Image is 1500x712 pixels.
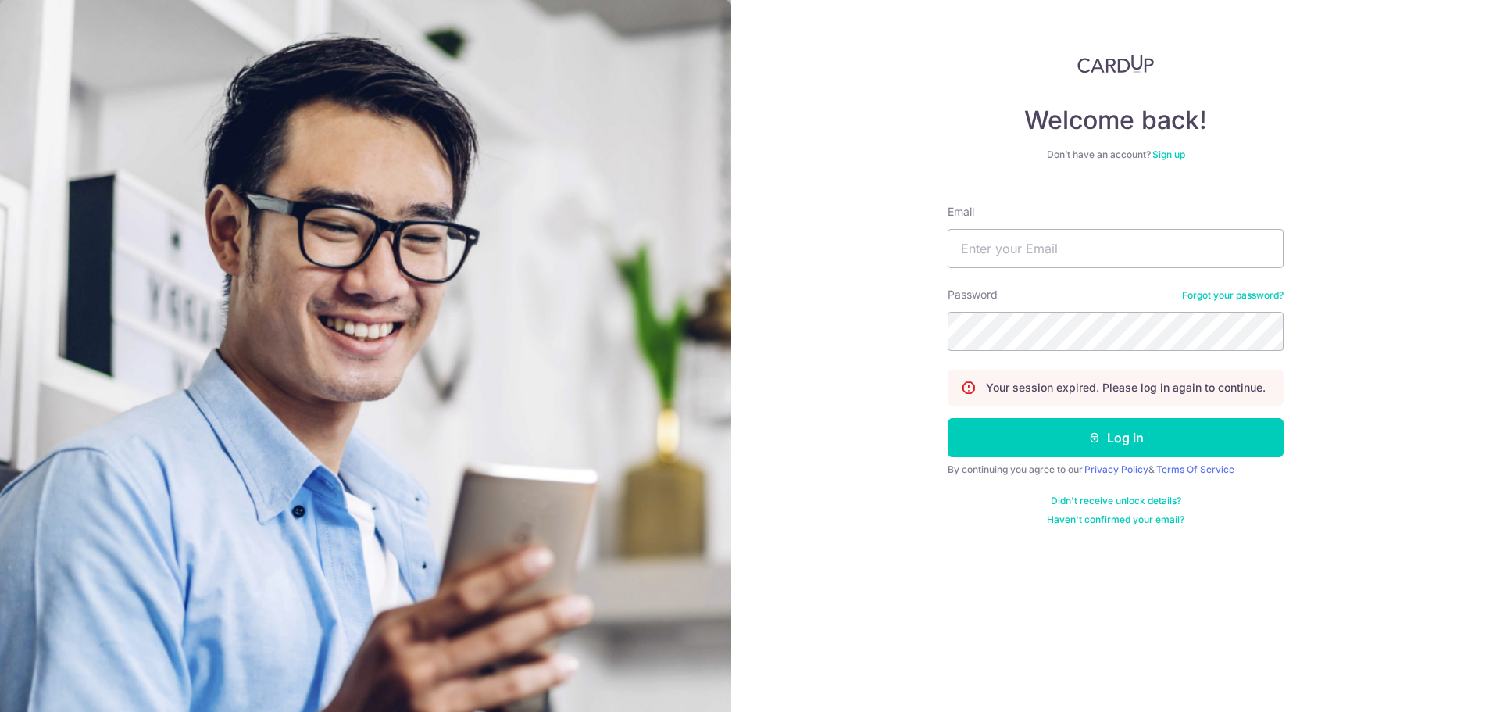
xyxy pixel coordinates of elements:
a: Terms Of Service [1156,463,1234,475]
label: Email [948,204,974,220]
div: Don’t have an account? [948,148,1284,161]
input: Enter your Email [948,229,1284,268]
a: Didn't receive unlock details? [1051,495,1181,507]
button: Log in [948,418,1284,457]
img: CardUp Logo [1077,55,1154,73]
a: Sign up [1152,148,1185,160]
a: Forgot your password? [1182,289,1284,302]
label: Password [948,287,998,302]
a: Privacy Policy [1084,463,1148,475]
a: Haven't confirmed your email? [1047,513,1184,526]
div: By continuing you agree to our & [948,463,1284,476]
h4: Welcome back! [948,105,1284,136]
p: Your session expired. Please log in again to continue. [986,380,1266,395]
